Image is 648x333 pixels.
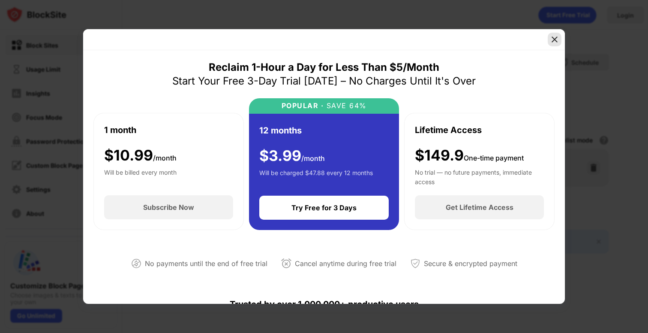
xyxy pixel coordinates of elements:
[259,168,373,185] div: Will be charged $47.88 every 12 months
[209,61,439,74] div: Reclaim 1-Hour a Day for Less Than $5/Month
[104,147,177,164] div: $ 10.99
[259,124,302,137] div: 12 months
[415,168,544,185] div: No trial — no future payments, immediate access
[93,284,555,325] div: Trusted by over 1,000,000+ productive users
[145,257,267,270] div: No payments until the end of free trial
[424,257,517,270] div: Secure & encrypted payment
[281,258,291,269] img: cancel-anytime
[104,124,136,136] div: 1 month
[415,124,482,136] div: Lifetime Access
[259,147,325,165] div: $ 3.99
[172,74,476,88] div: Start Your Free 3-Day Trial [DATE] – No Charges Until It's Over
[282,102,324,110] div: POPULAR ·
[415,147,524,164] div: $149.9
[324,102,367,110] div: SAVE 64%
[153,154,177,162] span: /month
[301,154,325,163] span: /month
[104,168,177,185] div: Will be billed every month
[131,258,141,269] img: not-paying
[291,203,357,212] div: Try Free for 3 Days
[410,258,420,269] img: secured-payment
[446,203,513,212] div: Get Lifetime Access
[464,154,524,162] span: One-time payment
[295,257,396,270] div: Cancel anytime during free trial
[143,203,194,212] div: Subscribe Now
